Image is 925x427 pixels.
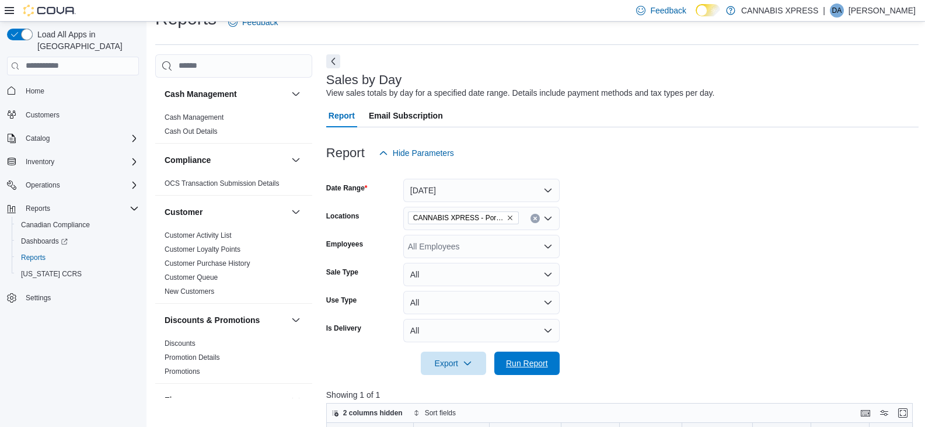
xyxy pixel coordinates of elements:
button: Catalog [2,130,144,147]
h3: Sales by Day [326,73,402,87]
span: OCS Transaction Submission Details [165,179,280,188]
span: Reports [21,202,139,216]
button: Discounts & Promotions [289,313,303,327]
label: Employees [326,239,363,249]
span: Home [26,86,44,96]
a: New Customers [165,287,214,296]
a: Customer Purchase History [165,259,250,268]
button: Display options [877,406,891,420]
button: 2 columns hidden [327,406,407,420]
button: Sort fields [409,406,460,420]
a: Reports [16,251,50,265]
button: Reports [2,200,144,217]
span: Feedback [242,16,278,28]
span: Customer Queue [165,273,218,282]
button: Operations [21,178,65,192]
span: Customers [26,110,60,120]
button: Cash Management [289,87,303,101]
span: Catalog [26,134,50,143]
p: CANNABIS XPRESS [741,4,818,18]
button: Catalog [21,131,54,145]
span: DA [832,4,842,18]
span: Operations [21,178,139,192]
div: View sales totals by day for a specified date range. Details include payment methods and tax type... [326,87,715,99]
button: Reports [21,202,55,216]
span: Email Subscription [369,104,443,127]
label: Sale Type [326,268,358,277]
button: Discounts & Promotions [165,314,287,326]
span: 2 columns hidden [343,408,403,418]
button: Home [2,82,144,99]
p: | [823,4,825,18]
label: Is Delivery [326,324,361,333]
a: Cash Management [165,113,224,121]
a: OCS Transaction Submission Details [165,179,280,188]
a: [US_STATE] CCRS [16,267,86,281]
p: [PERSON_NAME] [849,4,916,18]
button: Keyboard shortcuts [858,406,872,420]
span: Home [21,84,139,98]
span: Settings [26,293,51,303]
a: Promotions [165,367,200,376]
span: Customers [21,107,139,122]
div: Compliance [155,176,312,195]
h3: Compliance [165,154,211,166]
span: Customer Loyalty Points [165,245,240,254]
a: Cash Out Details [165,127,218,136]
span: Promotion Details [165,353,220,362]
img: Cova [23,5,76,16]
label: Locations [326,211,359,221]
button: Compliance [289,153,303,167]
span: Canadian Compliance [16,218,139,232]
span: Catalog [21,131,139,145]
span: Cash Management [165,113,224,122]
button: Open list of options [543,214,553,223]
button: Inventory [2,154,144,170]
input: Dark Mode [696,4,720,16]
span: Dashboards [21,237,68,246]
a: Customer Queue [165,273,218,282]
button: Compliance [165,154,287,166]
button: Hide Parameters [374,141,459,165]
a: Home [21,84,49,98]
button: Reports [12,249,144,266]
button: Operations [2,177,144,193]
button: Settings [2,289,144,306]
button: Canadian Compliance [12,217,144,233]
span: Operations [26,180,60,190]
a: Customer Loyalty Points [165,245,240,254]
button: Finance [289,393,303,407]
button: Inventory [21,155,59,169]
div: Discounts & Promotions [155,336,312,383]
span: New Customers [165,287,214,296]
a: Feedback [224,11,282,34]
a: Dashboards [16,234,72,248]
span: Report [329,104,355,127]
span: Run Report [506,357,548,369]
h3: Report [326,146,365,160]
button: All [403,319,560,342]
span: Reports [26,204,50,213]
nav: Complex example [7,78,139,337]
span: Feedback [650,5,686,16]
button: All [403,263,560,286]
span: Dashboards [16,234,139,248]
button: All [403,291,560,314]
span: Export [428,352,479,375]
span: Inventory [26,157,54,166]
span: Hide Parameters [393,147,454,159]
button: Export [421,352,486,375]
h3: Discounts & Promotions [165,314,260,326]
h3: Cash Management [165,88,237,100]
span: Washington CCRS [16,267,139,281]
span: [US_STATE] CCRS [21,269,82,279]
span: Canadian Compliance [21,220,90,230]
p: Showing 1 of 1 [326,389,919,401]
button: Finance [165,394,287,406]
button: Run Report [494,352,560,375]
span: CANNABIS XPRESS - Port Hope ([PERSON_NAME] Drive) [413,212,504,224]
h3: Customer [165,206,203,218]
span: Reports [21,253,46,262]
div: Cash Management [155,110,312,143]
